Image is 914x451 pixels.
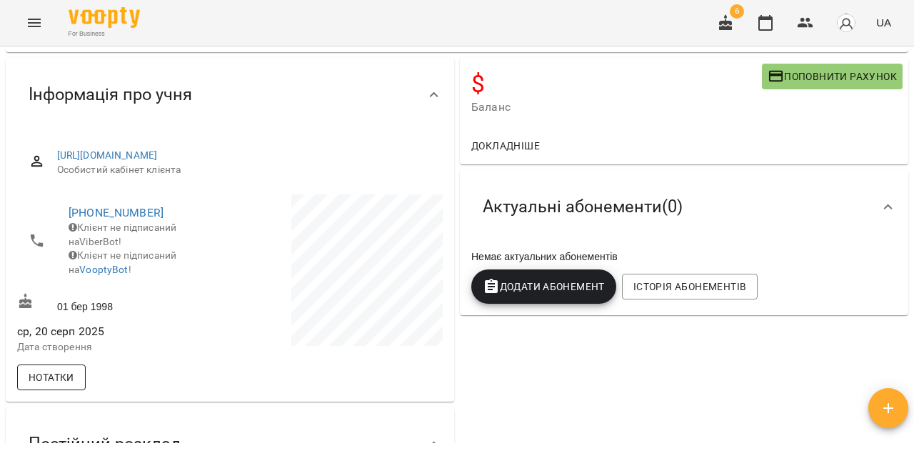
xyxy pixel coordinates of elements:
[836,13,856,33] img: avatar_s.png
[17,365,86,390] button: Нотатки
[471,137,540,154] span: Докладніше
[69,206,164,219] a: [PHONE_NUMBER]
[29,369,74,386] span: Нотатки
[468,247,900,267] div: Немає актуальних абонементів
[79,264,128,275] a: VooptyBot
[29,84,192,106] span: Інформація про учня
[17,340,227,355] p: Дата створення
[14,290,230,317] div: 01 бер 1998
[483,196,683,218] span: Актуальні абонементи ( 0 )
[57,163,431,177] span: Особистий кабінет клієнта
[69,7,140,28] img: Voopty Logo
[17,6,51,40] button: Menu
[633,278,746,295] span: Історія абонементів
[876,15,891,30] span: UA
[69,249,176,275] span: Клієнт не підписаний на !
[69,29,140,39] span: For Business
[6,58,454,132] div: Інформація про учня
[17,323,227,340] span: ср, 20 серп 2025
[768,68,897,85] span: Поповнити рахунок
[69,222,176,247] span: Клієнт не підписаний на ViberBot!
[483,278,605,295] span: Додати Абонемент
[466,133,546,159] button: Докладніше
[762,64,903,89] button: Поповнити рахунок
[471,99,762,116] span: Баланс
[460,170,908,244] div: Актуальні абонементи(0)
[471,269,616,304] button: Додати Абонемент
[57,149,158,161] a: [URL][DOMAIN_NAME]
[471,69,762,99] h4: $
[622,274,758,299] button: Історія абонементів
[870,9,897,36] button: UA
[730,4,744,19] span: 6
